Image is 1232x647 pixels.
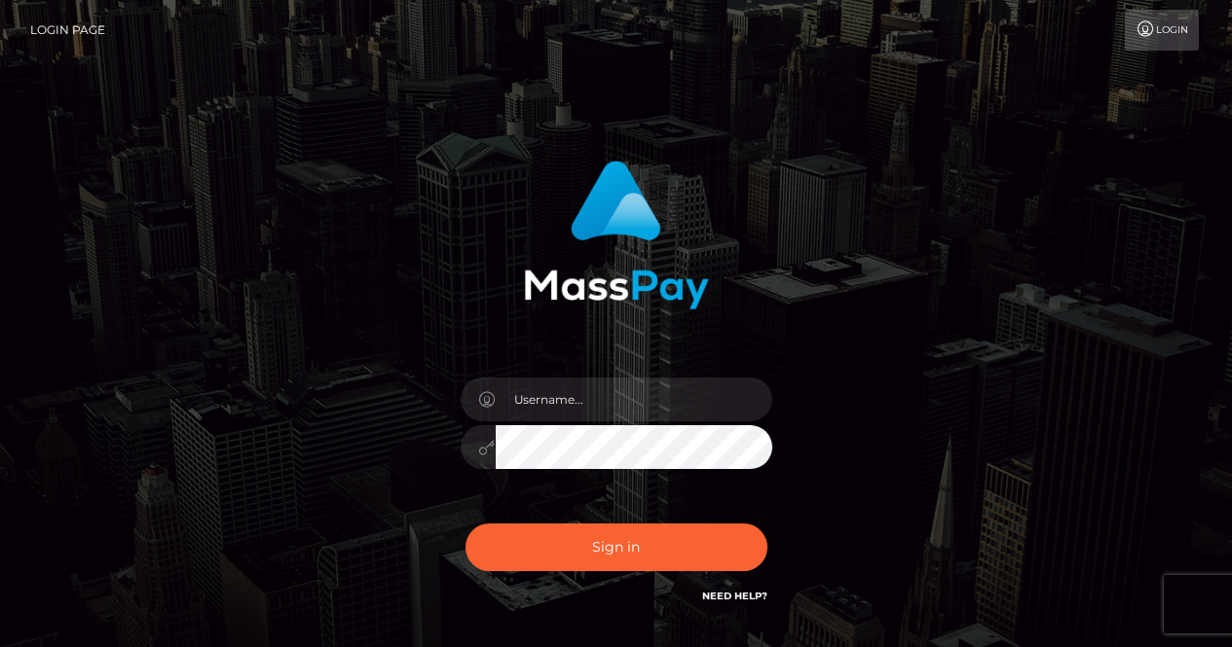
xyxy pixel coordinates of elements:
a: Need Help? [702,590,767,602]
a: Login [1125,10,1199,51]
a: Login Page [30,10,105,51]
img: MassPay Login [524,161,709,309]
input: Username... [496,377,772,421]
button: Sign in [466,523,767,571]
